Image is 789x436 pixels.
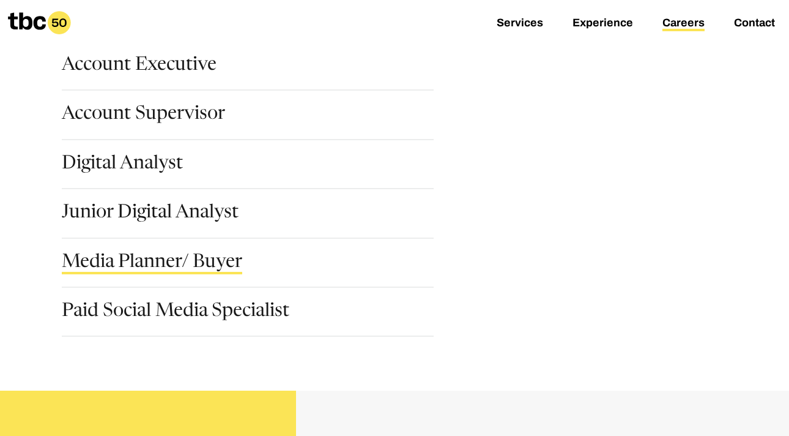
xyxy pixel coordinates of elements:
[734,17,775,31] a: Contact
[497,17,543,31] a: Services
[572,17,633,31] a: Experience
[62,56,217,77] a: Account Executive
[62,105,225,126] a: Account Supervisor
[62,204,239,225] a: Junior Digital Analyst
[662,17,705,31] a: Careers
[62,155,183,176] a: Digital Analyst
[62,303,289,323] a: Paid Social Media Specialist
[62,254,242,274] a: Media Planner/ Buyer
